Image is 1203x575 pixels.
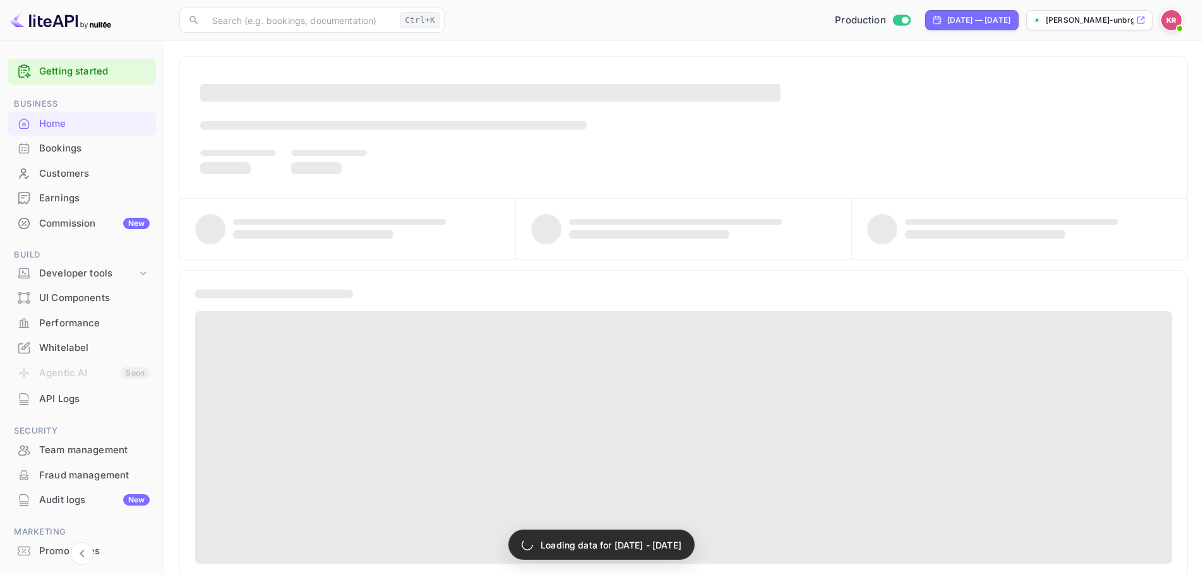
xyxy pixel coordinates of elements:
[8,136,156,160] a: Bookings
[39,191,150,206] div: Earnings
[8,387,156,410] a: API Logs
[39,316,150,331] div: Performance
[39,392,150,406] div: API Logs
[39,167,150,181] div: Customers
[123,494,150,506] div: New
[39,544,150,559] div: Promo codes
[8,162,156,186] div: Customers
[400,12,440,28] div: Ctrl+K
[39,468,150,483] div: Fraud management
[8,463,156,488] div: Fraud management
[8,97,156,111] span: Business
[205,8,395,33] input: Search (e.g. bookings, documentation)
[123,218,150,229] div: New
[8,186,156,211] div: Earnings
[8,488,156,513] div: Audit logsNew
[8,336,156,360] div: Whitelabel
[8,286,156,311] div: UI Components
[39,341,150,355] div: Whitelabel
[8,211,156,236] div: CommissionNew
[8,136,156,161] div: Bookings
[8,186,156,210] a: Earnings
[8,311,156,335] a: Performance
[8,211,156,235] a: CommissionNew
[8,525,156,539] span: Marketing
[39,216,150,231] div: Commission
[8,539,156,564] div: Promo codes
[947,15,1010,26] div: [DATE] — [DATE]
[8,286,156,309] a: UI Components
[541,538,681,552] p: Loading data for [DATE] - [DATE]
[39,443,150,458] div: Team management
[8,463,156,487] a: Fraud management
[8,162,156,185] a: Customers
[8,248,156,262] span: Build
[8,424,156,438] span: Security
[10,10,111,30] img: LiteAPI logo
[8,438,156,463] div: Team management
[39,64,150,79] a: Getting started
[1046,15,1134,26] p: [PERSON_NAME]-unbrg.[PERSON_NAME]...
[8,539,156,562] a: Promo codes
[39,291,150,305] div: UI Components
[8,112,156,135] a: Home
[8,336,156,359] a: Whitelabel
[1161,10,1182,30] img: Kobus Roux
[71,542,93,565] button: Collapse navigation
[39,141,150,156] div: Bookings
[8,311,156,336] div: Performance
[8,387,156,412] div: API Logs
[8,263,156,285] div: Developer tools
[8,112,156,136] div: Home
[8,438,156,461] a: Team management
[835,13,886,28] span: Production
[8,59,156,85] div: Getting started
[39,266,137,281] div: Developer tools
[39,493,150,507] div: Audit logs
[830,13,915,28] div: Switch to Sandbox mode
[8,488,156,511] a: Audit logsNew
[39,117,150,131] div: Home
